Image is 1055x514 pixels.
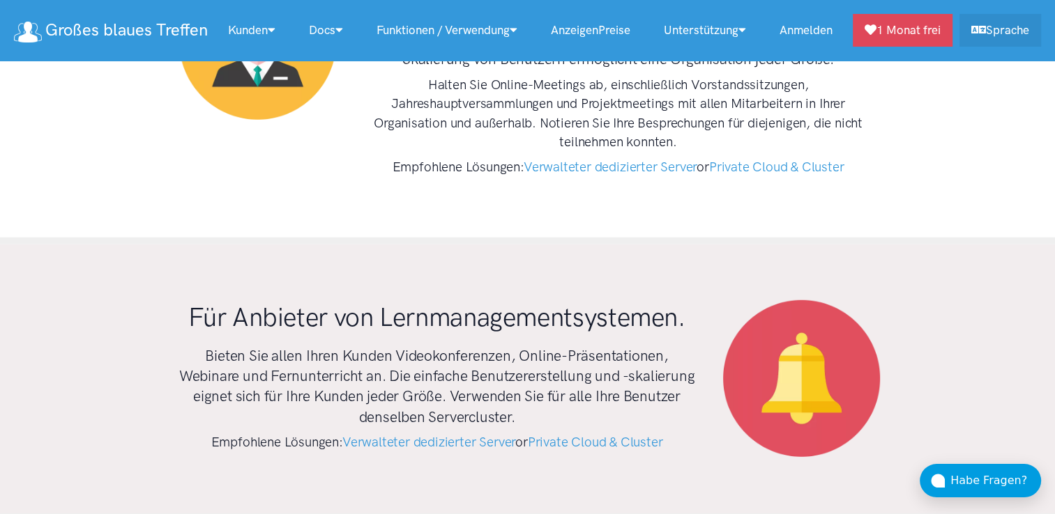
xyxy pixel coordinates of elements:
a: AnzeigenPreise [534,15,647,45]
a: Anmelden [763,15,849,45]
a: Verwalteter dedizierter Server [524,159,697,175]
h1: Für Anbieter von Lernmanagementsystemen. [179,300,695,334]
a: Sprache [959,14,1041,47]
a: 1 Monat frei [853,14,952,47]
img: Logo [14,22,42,42]
h4: Halten Sie Online-Meetings ab, einschließlich Vorstandssitzungen, Jahreshauptversammlungen und Pr... [360,75,876,152]
div: Habe Fragen? [950,472,1041,490]
a: Unterstützung [647,15,763,45]
a: Funktionen / Verwendung [360,15,534,45]
h4: Empfohlene Lösungen: or [360,157,876,177]
a: Private Cloud & Cluster [528,434,663,450]
a: Kunden [211,15,292,45]
a: Großes blaues Treffen [14,15,207,45]
a: Verwalteter dedizierter Server [342,434,515,450]
h3: Bieten Sie allen Ihren Kunden Videokonferenzen, Online-Präsentationen, Webinare und Fernunterrich... [179,345,695,428]
a: Docs [292,15,360,45]
h4: Empfohlene Lösungen: or [179,433,695,452]
a: Private Cloud & Cluster [709,159,844,175]
button: Habe Fragen? [920,464,1041,497]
